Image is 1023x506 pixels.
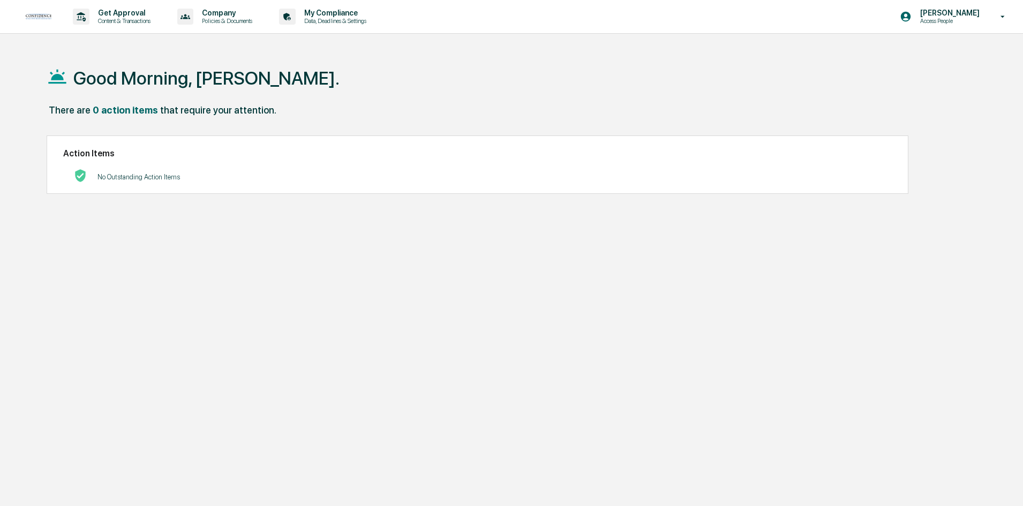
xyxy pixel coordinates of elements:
p: Get Approval [89,9,156,17]
div: 0 action items [93,104,158,116]
p: Policies & Documents [193,17,258,25]
p: No Outstanding Action Items [97,173,180,181]
p: [PERSON_NAME] [912,9,985,17]
h1: Good Morning, [PERSON_NAME]. [73,67,340,89]
div: There are [49,104,91,116]
h2: Action Items [63,148,892,158]
p: Data, Deadlines & Settings [296,17,372,25]
p: My Compliance [296,9,372,17]
img: logo [26,14,51,19]
p: Access People [912,17,985,25]
p: Content & Transactions [89,17,156,25]
img: No Actions logo [74,169,87,182]
p: Company [193,9,258,17]
div: that require your attention. [160,104,276,116]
